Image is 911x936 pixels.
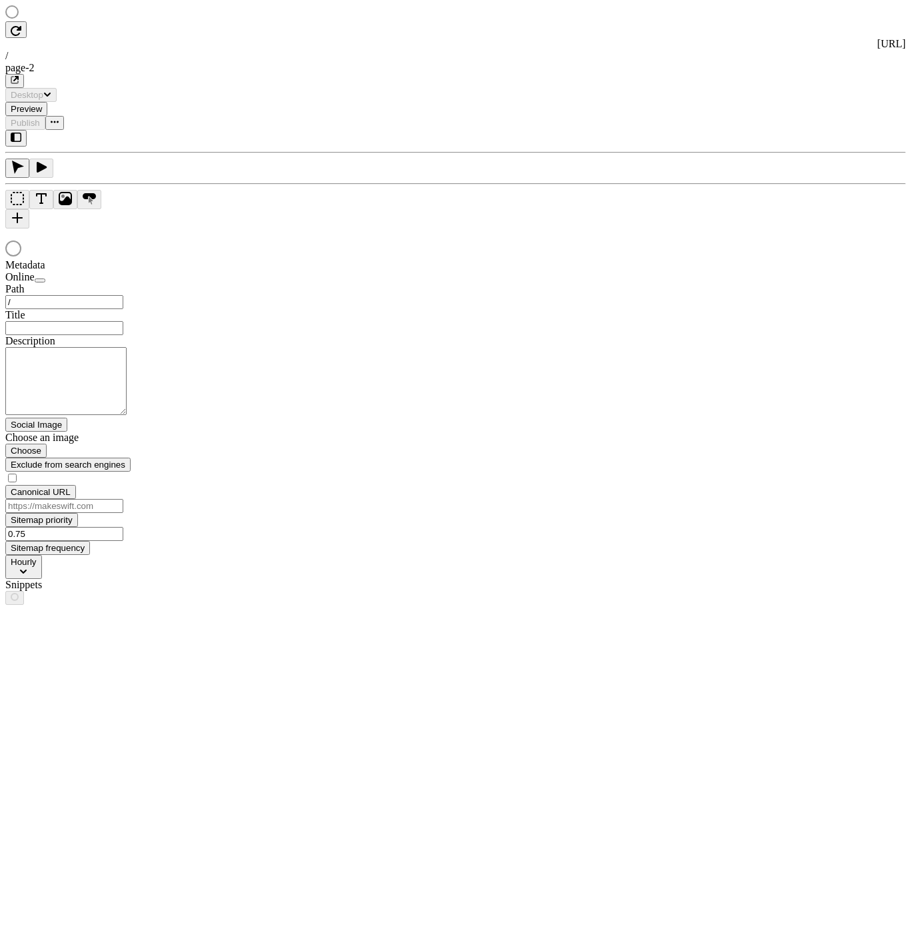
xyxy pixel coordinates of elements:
[5,555,42,579] button: Hourly
[5,309,25,320] span: Title
[5,38,906,50] div: [URL]
[5,283,24,294] span: Path
[11,118,40,128] span: Publish
[5,541,90,555] button: Sitemap frequency
[5,271,35,282] span: Online
[5,432,165,444] div: Choose an image
[5,458,131,472] button: Exclude from search engines
[11,460,125,470] span: Exclude from search engines
[11,487,71,497] span: Canonical URL
[53,190,77,209] button: Image
[5,485,76,499] button: Canonical URL
[5,102,47,116] button: Preview
[5,190,29,209] button: Box
[11,104,42,114] span: Preview
[11,543,85,553] span: Sitemap frequency
[11,446,41,456] span: Choose
[5,259,165,271] div: Metadata
[5,50,906,62] div: /
[29,190,53,209] button: Text
[5,579,165,591] div: Snippets
[5,88,57,102] button: Desktop
[5,444,47,458] button: Choose
[11,515,73,525] span: Sitemap priority
[11,557,37,567] span: Hourly
[5,62,906,74] div: page-2
[77,190,101,209] button: Button
[11,420,62,430] span: Social Image
[5,335,55,346] span: Description
[5,499,123,513] input: https://makeswift.com
[5,513,78,527] button: Sitemap priority
[11,90,43,100] span: Desktop
[5,116,45,130] button: Publish
[5,418,67,432] button: Social Image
